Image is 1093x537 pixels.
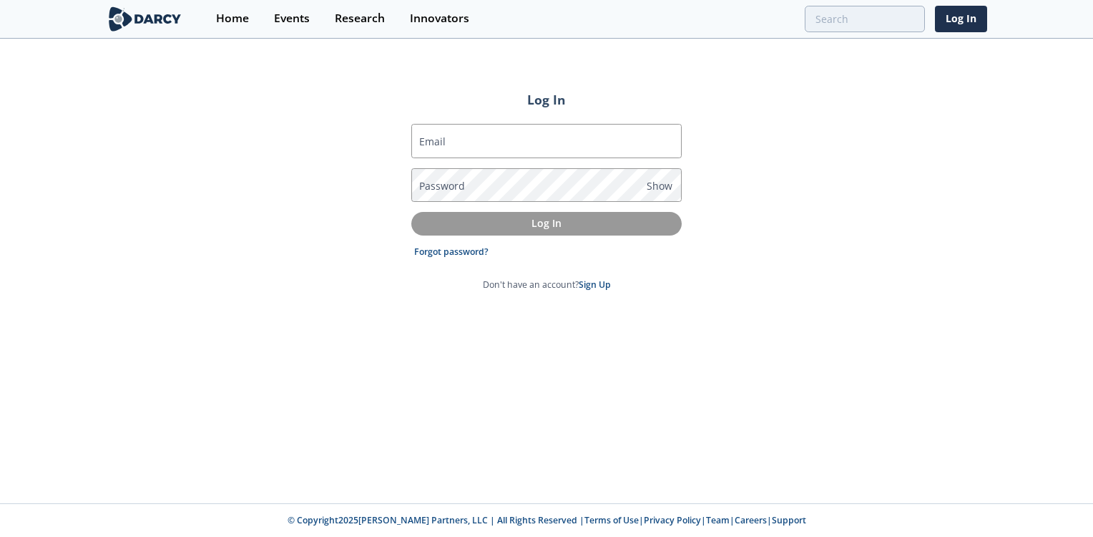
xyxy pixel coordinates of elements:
[335,13,385,24] div: Research
[419,178,465,193] label: Password
[706,514,730,526] a: Team
[735,514,767,526] a: Careers
[579,279,611,291] a: Sign Up
[106,6,184,32] img: logo-wide.svg
[483,279,611,291] p: Don't have an account?
[216,13,249,24] div: Home
[772,514,806,526] a: Support
[644,514,701,526] a: Privacy Policy
[805,6,925,32] input: Advanced Search
[52,514,1041,527] p: © Copyright 2025 [PERSON_NAME] Partners, LLC | All Rights Reserved | | | | |
[935,6,987,32] a: Log In
[274,13,310,24] div: Events
[419,134,446,149] label: Email
[411,90,682,109] h2: Log In
[410,13,469,24] div: Innovators
[584,514,639,526] a: Terms of Use
[414,246,489,258] a: Forgot password?
[421,216,672,231] p: Log In
[647,178,672,193] span: Show
[411,212,682,236] button: Log In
